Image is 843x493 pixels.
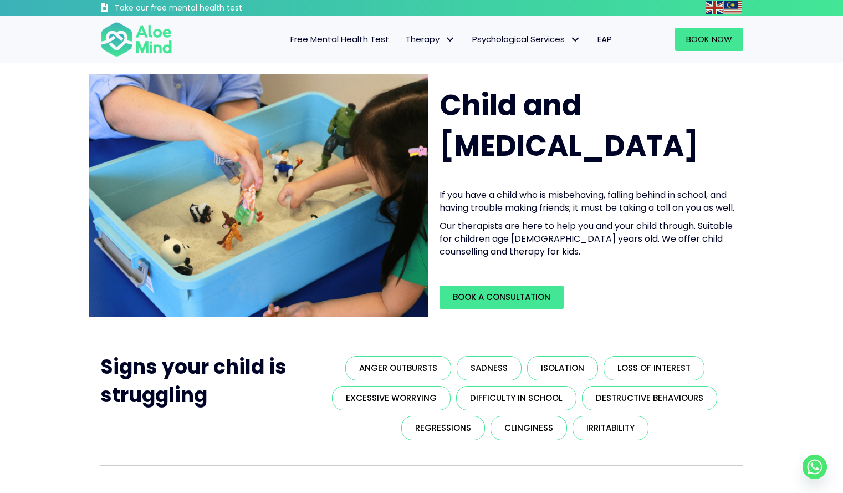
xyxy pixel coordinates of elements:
[504,422,553,434] span: Clinginess
[345,356,451,380] a: Anger outbursts
[596,392,703,404] span: Destructive behaviours
[346,392,437,404] span: Excessive worrying
[573,416,648,440] a: Irritability
[401,416,485,440] a: Regressions
[442,32,458,48] span: Therapy: submenu
[440,85,698,166] span: Child and [MEDICAL_DATA]
[706,1,723,14] img: en
[440,189,737,214] p: If you have a child who is misbehaving, falling behind in school, and having trouble making frien...
[397,28,464,51] a: TherapyTherapy: submenu
[617,362,691,374] span: Loss of interest
[470,392,563,404] span: Difficulty in school
[115,3,302,14] h3: Take our free mental health test
[604,356,704,380] a: Loss of interest
[415,422,471,434] span: Regressions
[706,1,724,14] a: English
[527,356,598,380] a: Isolation
[589,28,620,51] a: EAP
[457,356,522,380] a: Sadness
[456,386,576,410] a: Difficulty in school
[586,422,635,434] span: Irritability
[100,353,287,409] span: Signs your child is struggling
[406,33,456,45] span: Therapy
[453,291,550,303] span: Book a Consultation
[724,1,742,14] img: ms
[464,28,589,51] a: Psychological ServicesPsychological Services: submenu
[568,32,584,48] span: Psychological Services: submenu
[541,362,584,374] span: Isolation
[803,455,827,479] a: Whatsapp
[100,3,302,16] a: Take our free mental health test
[290,33,389,45] span: Free Mental Health Test
[359,362,437,374] span: Anger outbursts
[440,220,737,258] p: Our therapists are here to help you and your child through. Suitable for children age [DEMOGRAPHI...
[491,416,567,440] a: Clinginess
[282,28,397,51] a: Free Mental Health Test
[597,33,612,45] span: EAP
[472,33,581,45] span: Psychological Services
[187,28,620,51] nav: Menu
[440,286,564,309] a: Book a Consultation
[582,386,717,410] a: Destructive behaviours
[675,28,743,51] a: Book Now
[89,74,428,317] img: play therapy2
[471,362,508,374] span: Sadness
[332,386,451,410] a: Excessive worrying
[100,21,172,58] img: Aloe mind Logo
[686,33,732,45] span: Book Now
[724,1,743,14] a: Malay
